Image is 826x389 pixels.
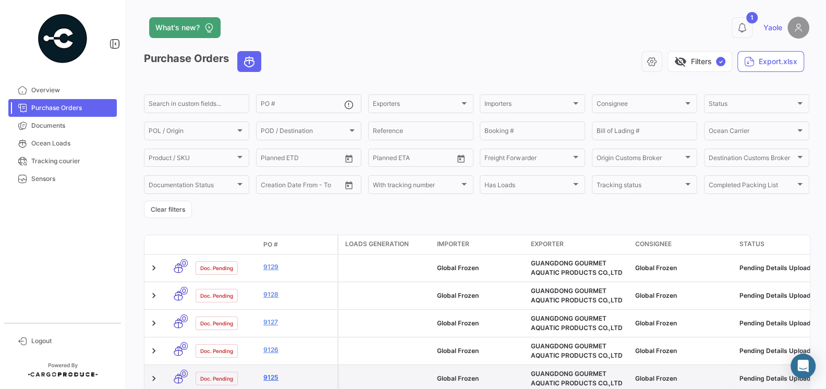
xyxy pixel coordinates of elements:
[395,156,433,163] input: To
[437,291,479,299] span: Global Frozen
[263,240,278,249] span: PO #
[180,259,188,267] span: 0
[259,236,337,253] datatable-header-cell: PO #
[437,319,479,327] span: Global Frozen
[149,183,235,190] span: Documentation Status
[180,287,188,295] span: 0
[149,129,235,136] span: POL / Origin
[144,201,192,218] button: Clear filters
[261,156,275,163] input: From
[531,259,623,276] span: GUANGDONG GOURMET AQUATIC PRODUCTS CO.,LTD
[531,239,564,249] span: Exporter
[180,314,188,322] span: 0
[261,183,275,190] input: From
[597,183,683,190] span: Tracking status
[531,287,623,304] span: GUANGDONG GOURMET AQUATIC PRODUCTS CO.,LTD
[635,374,677,382] span: Global Frozen
[635,319,677,327] span: Global Frozen
[635,264,677,272] span: Global Frozen
[8,117,117,135] a: Documents
[165,240,191,249] datatable-header-cell: Transport mode
[484,102,571,109] span: Importers
[200,347,233,355] span: Doc. Pending
[200,264,233,272] span: Doc. Pending
[709,156,795,163] span: Destination Customs Broker
[149,290,159,301] a: Expand/Collapse Row
[263,345,333,355] a: 9126
[263,290,333,299] a: 9128
[373,102,459,109] span: Exporters
[635,291,677,299] span: Global Frozen
[200,319,233,327] span: Doc. Pending
[674,55,687,68] span: visibility_off
[345,239,409,249] span: Loads generation
[787,17,809,39] img: placeholder-user.png
[635,347,677,355] span: Global Frozen
[709,129,795,136] span: Ocean Carrier
[283,156,321,163] input: To
[37,13,89,65] img: powered-by.png
[484,156,571,163] span: Freight Forwarder
[283,183,321,190] input: To
[200,291,233,300] span: Doc. Pending
[31,174,113,184] span: Sensors
[180,370,188,378] span: 0
[437,347,479,355] span: Global Frozen
[8,152,117,170] a: Tracking courier
[238,52,261,71] button: Ocean
[8,99,117,117] a: Purchase Orders
[709,183,795,190] span: Completed Packing List
[263,262,333,272] a: 9129
[191,240,259,249] datatable-header-cell: Doc. Status
[433,235,527,254] datatable-header-cell: Importer
[8,170,117,188] a: Sensors
[635,239,672,249] span: Consignee
[527,235,631,254] datatable-header-cell: Exporter
[339,235,433,254] datatable-header-cell: Loads generation
[484,183,571,190] span: Has Loads
[149,17,221,38] button: What's new?
[149,263,159,273] a: Expand/Collapse Row
[149,346,159,356] a: Expand/Collapse Row
[31,103,113,113] span: Purchase Orders
[200,374,233,383] span: Doc. Pending
[791,354,816,379] div: Abrir Intercom Messenger
[149,318,159,329] a: Expand/Collapse Row
[31,86,113,95] span: Overview
[341,151,357,166] button: Open calendar
[631,235,735,254] datatable-header-cell: Consignee
[31,336,113,346] span: Logout
[261,129,347,136] span: POD / Destination
[373,156,387,163] input: From
[31,139,113,148] span: Ocean Loads
[373,183,459,190] span: With tracking number
[709,102,795,109] span: Status
[531,342,623,359] span: GUANGDONG GOURMET AQUATIC PRODUCTS CO.,LTD
[597,156,683,163] span: Origin Customs Broker
[737,51,804,72] button: Export.xlsx
[155,22,200,33] span: What's new?
[763,22,782,33] span: Yaole
[31,121,113,130] span: Documents
[597,102,683,109] span: Consignee
[531,314,623,332] span: GUANGDONG GOURMET AQUATIC PRODUCTS CO.,LTD
[716,57,725,66] span: ✓
[437,264,479,272] span: Global Frozen
[437,374,479,382] span: Global Frozen
[263,373,333,382] a: 9125
[8,81,117,99] a: Overview
[149,373,159,384] a: Expand/Collapse Row
[531,370,623,387] span: GUANGDONG GOURMET AQUATIC PRODUCTS CO.,LTD
[31,156,113,166] span: Tracking courier
[739,239,764,249] span: Status
[144,51,264,72] h3: Purchase Orders
[8,135,117,152] a: Ocean Loads
[437,239,469,249] span: Importer
[453,151,469,166] button: Open calendar
[667,51,732,72] button: visibility_offFilters✓
[341,177,357,193] button: Open calendar
[149,156,235,163] span: Product / SKU
[263,318,333,327] a: 9127
[180,342,188,350] span: 0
